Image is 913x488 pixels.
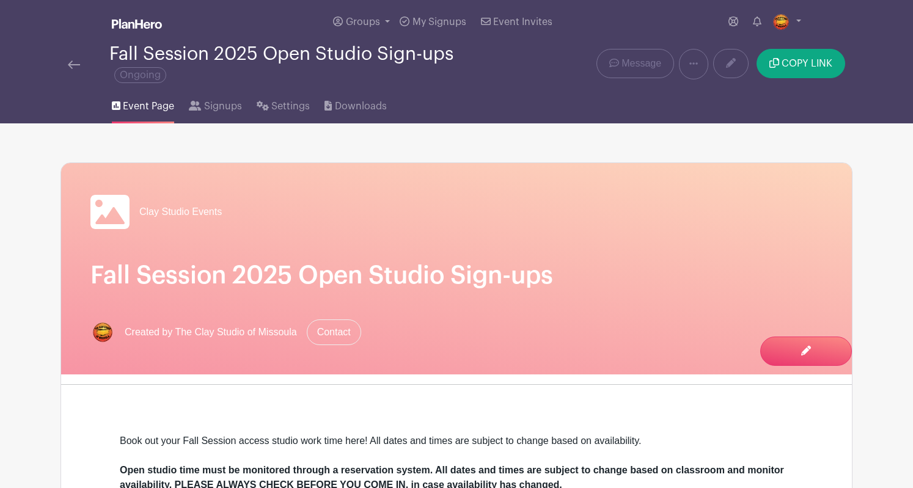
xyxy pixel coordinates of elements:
[307,319,361,345] a: Contact
[596,49,674,78] a: Message
[139,205,222,219] span: Clay Studio Events
[125,325,297,340] span: Created by The Clay Studio of Missoula
[324,84,386,123] a: Downloads
[413,17,466,27] span: My Signups
[114,67,166,83] span: Ongoing
[90,261,823,290] h1: Fall Session 2025 Open Studio Sign-ups
[112,19,162,29] img: logo_white-6c42ec7e38ccf1d336a20a19083b03d10ae64f83f12c07503d8b9e83406b4c7d.svg
[68,60,80,69] img: back-arrow-29a5d9b10d5bd6ae65dc969a981735edf675c4d7a1fe02e03b50dbd4ba3cdb55.svg
[335,99,387,114] span: Downloads
[120,434,793,463] div: Book out your Fall Session access studio work time here! All dates and times are subject to chang...
[757,49,845,78] button: COPY LINK
[109,44,505,84] div: Fall Session 2025 Open Studio Sign-ups
[123,99,174,114] span: Event Page
[782,59,832,68] span: COPY LINK
[189,84,241,123] a: Signups
[204,99,242,114] span: Signups
[90,320,115,344] img: New%20Sticker.png
[621,56,661,71] span: Message
[346,17,380,27] span: Groups
[493,17,552,27] span: Event Invites
[257,84,310,123] a: Settings
[771,12,791,32] img: New%20Sticker.png
[112,84,174,123] a: Event Page
[271,99,310,114] span: Settings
